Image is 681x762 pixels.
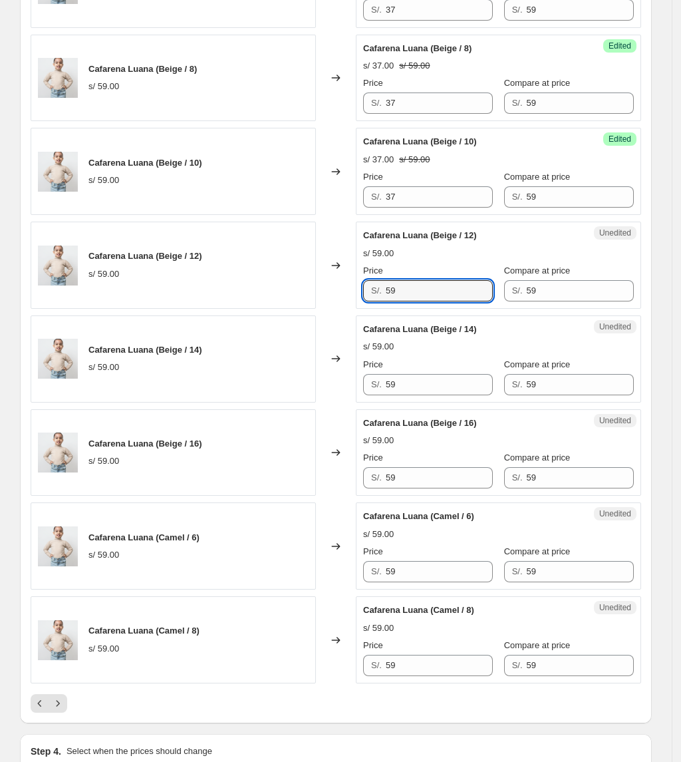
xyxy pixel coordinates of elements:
img: DSC_1238_80x.png [38,58,78,98]
span: Compare at price [504,172,571,182]
img: DSC_1238_80x.png [38,152,78,192]
div: s/ 59.00 [363,340,394,353]
span: Compare at price [504,453,571,463]
button: Previous [31,694,49,713]
div: s/ 59.00 [363,434,394,447]
div: s/ 37.00 [363,153,394,166]
div: s/ 59.00 [363,622,394,635]
span: S/. [371,5,382,15]
span: S/. [512,660,523,670]
strike: s/ 59.00 [399,59,430,73]
span: Price [363,266,383,276]
span: S/. [371,286,382,295]
p: Select when the prices should change [67,745,212,758]
span: Cafarena Luana (Camel / 6) [88,532,200,542]
span: S/. [371,98,382,108]
span: Edited [609,134,631,144]
span: Price [363,453,383,463]
span: Cafarena Luana (Beige / 8) [363,43,472,53]
img: DSC_1238_80x.png [38,339,78,379]
span: S/. [512,98,523,108]
span: Price [363,359,383,369]
span: Price [363,172,383,182]
span: S/. [512,192,523,202]
span: S/. [512,473,523,482]
span: Cafarena Luana (Beige / 14) [363,324,477,334]
span: Unedited [599,415,631,426]
span: Price [363,78,383,88]
span: Compare at price [504,359,571,369]
span: S/. [371,192,382,202]
span: Compare at price [504,640,571,650]
span: S/. [371,660,382,670]
div: s/ 59.00 [88,455,119,468]
h2: Step 4. [31,745,61,758]
span: Cafarena Luana (Camel / 6) [363,511,474,521]
span: S/. [512,5,523,15]
span: Cafarena Luana (Beige / 16) [88,439,202,449]
span: Cafarena Luana (Beige / 12) [88,251,202,261]
span: Cafarena Luana (Camel / 8) [88,626,200,636]
img: DSC_1238_80x.png [38,620,78,660]
span: Cafarena Luana (Beige / 14) [88,345,202,355]
span: S/. [512,379,523,389]
span: Price [363,640,383,650]
div: s/ 59.00 [88,548,119,562]
div: s/ 59.00 [88,642,119,656]
span: S/. [512,566,523,576]
span: Unedited [599,228,631,238]
span: Cafarena Luana (Beige / 10) [363,136,477,146]
div: s/ 59.00 [88,80,119,93]
span: S/. [512,286,523,295]
button: Next [49,694,67,713]
span: Cafarena Luana (Beige / 12) [363,230,477,240]
div: s/ 59.00 [363,528,394,541]
div: s/ 59.00 [88,361,119,374]
span: Cafarena Luana (Beige / 8) [88,64,197,74]
strike: s/ 59.00 [399,153,430,166]
span: S/. [371,566,382,576]
span: Unedited [599,508,631,519]
img: DSC_1238_80x.png [38,246,78,286]
span: S/. [371,379,382,389]
span: S/. [371,473,382,482]
span: Cafarena Luana (Beige / 10) [88,158,202,168]
span: Compare at price [504,546,571,556]
span: Compare at price [504,266,571,276]
span: Compare at price [504,78,571,88]
div: s/ 59.00 [363,247,394,260]
span: Cafarena Luana (Beige / 16) [363,418,477,428]
div: s/ 59.00 [88,268,119,281]
span: Price [363,546,383,556]
span: Edited [609,41,631,51]
img: DSC_1238_80x.png [38,526,78,566]
span: Unedited [599,602,631,613]
span: Cafarena Luana (Camel / 8) [363,605,474,615]
div: s/ 37.00 [363,59,394,73]
span: Unedited [599,321,631,332]
nav: Pagination [31,694,67,713]
div: s/ 59.00 [88,174,119,187]
img: DSC_1238_80x.png [38,433,78,473]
